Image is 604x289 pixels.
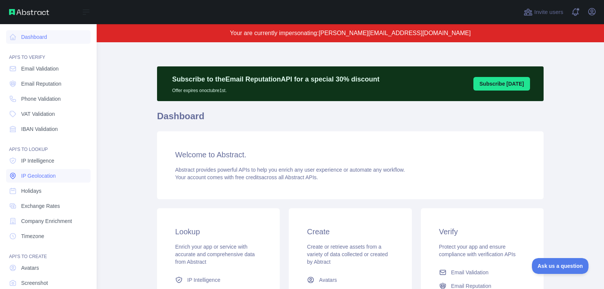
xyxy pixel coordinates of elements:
h1: Dashboard [157,110,544,128]
span: Protect your app and ensure compliance with verification APIs [439,244,516,257]
span: IBAN Validation [21,125,58,133]
a: Avatars [6,261,91,275]
span: Invite users [534,8,563,17]
iframe: Toggle Customer Support [532,258,589,274]
span: Holidays [21,187,42,195]
span: Email Validation [21,65,59,72]
span: [PERSON_NAME][EMAIL_ADDRESS][DOMAIN_NAME] [319,30,471,36]
span: Enrich your app or service with accurate and comprehensive data from Abstract [175,244,255,265]
span: Company Enrichment [21,217,72,225]
span: IP Geolocation [21,172,56,180]
span: Email Validation [451,269,488,276]
button: Subscribe [DATE] [473,77,530,91]
a: Exchange Rates [6,199,91,213]
span: Your are currently impersonating: [230,30,319,36]
a: Email Reputation [6,77,91,91]
h3: Verify [439,226,525,237]
span: Your account comes with across all Abstract APIs. [175,174,318,180]
a: Avatars [304,273,396,287]
span: IP Intelligence [187,276,220,284]
span: VAT Validation [21,110,55,118]
span: Email Reputation [21,80,62,88]
button: Invite users [522,6,565,18]
span: Exchange Rates [21,202,60,210]
div: API'S TO VERIFY [6,45,91,60]
a: VAT Validation [6,107,91,121]
p: Offer expires on octubre 1st. [172,85,379,94]
span: Timezone [21,232,44,240]
span: Screenshot [21,279,48,287]
h3: Welcome to Abstract. [175,149,525,160]
a: IBAN Validation [6,122,91,136]
span: Phone Validation [21,95,61,103]
a: IP Geolocation [6,169,91,183]
span: Abstract provides powerful APIs to help you enrich any user experience or automate any workflow. [175,167,405,173]
a: Holidays [6,184,91,198]
div: API'S TO CREATE [6,244,91,260]
h3: Create [307,226,393,237]
span: Avatars [21,264,39,272]
span: free credits [235,174,261,180]
a: Timezone [6,229,91,243]
span: Avatars [319,276,337,284]
span: IP Intelligence [21,157,54,164]
h3: Lookup [175,226,262,237]
div: API'S TO LOOKUP [6,137,91,152]
img: Abstract API [9,9,49,15]
a: Email Validation [6,62,91,75]
a: IP Intelligence [6,154,91,168]
a: Company Enrichment [6,214,91,228]
a: Email Validation [436,266,528,279]
a: IP Intelligence [172,273,265,287]
span: Create or retrieve assets from a variety of data collected or created by Abtract [307,244,388,265]
p: Subscribe to the Email Reputation API for a special 30 % discount [172,74,379,85]
a: Phone Validation [6,92,91,106]
a: Dashboard [6,30,91,44]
